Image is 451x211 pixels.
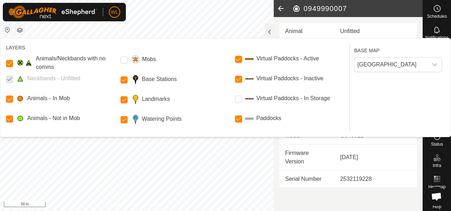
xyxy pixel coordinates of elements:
span: Schedules [427,14,447,18]
label: Paddocks [256,114,281,123]
label: Animals/Neckbands with no comms [36,54,118,71]
span: Status [431,142,443,146]
div: 2532119228 [340,175,411,183]
label: Animals - In Mob [27,94,70,103]
div: BASE MAP [354,44,442,54]
td: Animal [279,23,334,40]
span: Infra [433,163,441,168]
div: [DATE] [340,153,411,162]
img: Gallagher Logo [9,6,97,18]
label: Virtual Paddocks - Inactive [256,74,323,83]
label: Watering Points [142,115,182,123]
span: Notifications [425,36,449,40]
div: dropdown trigger [428,58,442,72]
div: Unfitted [340,27,411,36]
label: Virtual Paddocks - Active [256,54,319,63]
a: Open chat [427,187,446,206]
h2: 0949990007 [292,4,423,13]
a: Privacy Policy [109,202,135,208]
a: Contact Us [144,202,165,208]
span: WL [111,9,118,16]
span: Help [433,205,441,209]
td: Serial Number [279,171,334,188]
div: LAYERS [6,44,347,52]
button: Reset Map [3,26,12,34]
label: Base Stations [142,75,177,83]
button: + [3,37,12,46]
label: Landmarks [142,95,170,103]
span: Heatmap [428,185,446,189]
label: Mobs [142,55,156,64]
label: Neckbands - Unfitted [27,74,80,83]
label: Virtual Paddocks - In Storage [256,94,330,103]
label: Animals - Not in Mob [27,114,80,123]
span: New Zealand [355,58,428,72]
button: Map Layers [16,26,24,34]
td: Firmware Version [279,145,334,171]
